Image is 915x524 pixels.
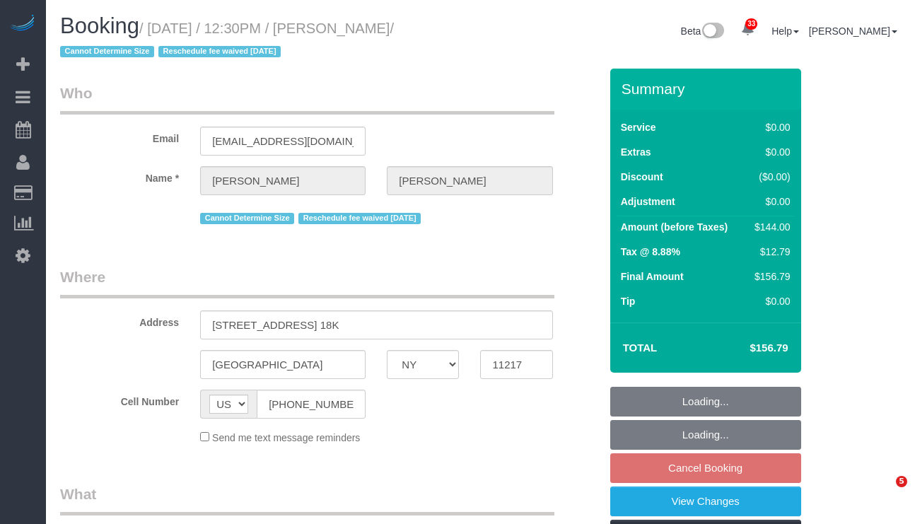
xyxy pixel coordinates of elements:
[749,170,790,184] div: ($0.00)
[701,23,724,41] img: New interface
[622,81,794,97] h3: Summary
[158,46,281,57] span: Reschedule fee waived [DATE]
[49,310,190,330] label: Address
[621,294,636,308] label: Tip
[610,487,801,516] a: View Changes
[621,245,680,259] label: Tax @ 8.88%
[212,432,360,443] span: Send me text message reminders
[749,220,790,234] div: $144.00
[621,120,656,134] label: Service
[200,166,366,195] input: First Name
[257,390,366,419] input: Cell Number
[771,25,799,37] a: Help
[8,14,37,34] img: Automaid Logo
[200,213,294,224] span: Cannot Determine Size
[734,14,762,45] a: 33
[60,46,154,57] span: Cannot Determine Size
[749,194,790,209] div: $0.00
[200,350,366,379] input: City
[49,390,190,409] label: Cell Number
[480,350,552,379] input: Zip Code
[200,127,366,156] input: Email
[298,213,421,224] span: Reschedule fee waived [DATE]
[60,484,554,516] legend: What
[867,476,901,510] iframe: Intercom live chat
[621,145,651,159] label: Extras
[707,342,788,354] h4: $156.79
[60,21,394,60] small: / [DATE] / 12:30PM / [PERSON_NAME]
[49,127,190,146] label: Email
[623,342,658,354] strong: Total
[896,476,907,487] span: 5
[60,13,139,38] span: Booking
[749,294,790,308] div: $0.00
[749,245,790,259] div: $12.79
[749,145,790,159] div: $0.00
[749,269,790,284] div: $156.79
[621,170,663,184] label: Discount
[49,166,190,185] label: Name *
[745,18,757,30] span: 33
[681,25,725,37] a: Beta
[621,269,684,284] label: Final Amount
[60,267,554,298] legend: Where
[621,220,728,234] label: Amount (before Taxes)
[809,25,897,37] a: [PERSON_NAME]
[621,194,675,209] label: Adjustment
[387,166,552,195] input: Last Name
[749,120,790,134] div: $0.00
[60,83,554,115] legend: Who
